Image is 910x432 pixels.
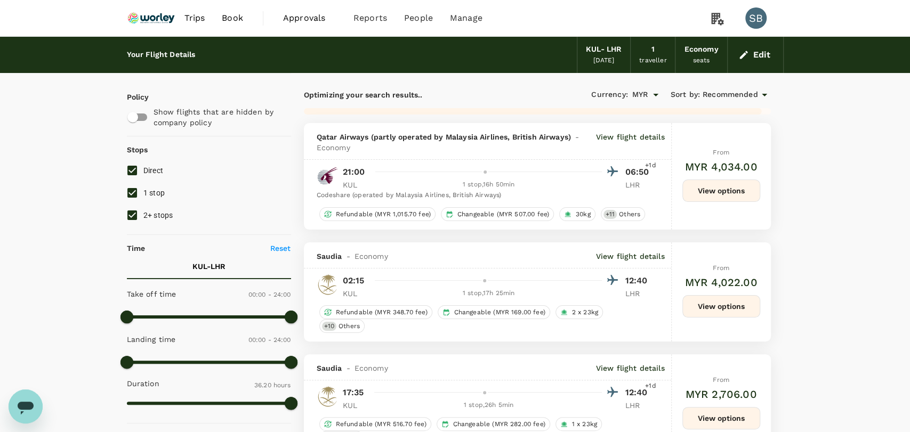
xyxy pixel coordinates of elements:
span: Saudia [317,363,342,373]
span: Reports [353,12,387,25]
p: Landing time [127,334,176,345]
p: LHR [625,288,652,299]
p: KUL [343,288,369,299]
span: + 11 [603,210,617,219]
span: +1d [645,160,656,171]
div: KUL - LHR [586,44,622,55]
span: From [713,149,729,156]
span: 36.20 hours [254,381,291,389]
p: 21:00 [343,166,365,178]
span: 1 x 23kg [568,420,601,429]
div: +11Others [601,207,645,221]
span: Saudia [317,251,342,262]
img: SV [317,386,338,407]
p: LHR [625,180,652,190]
div: Changeable (MYR 169.00 fee) [438,305,550,319]
span: Others [615,210,645,219]
p: Reset [270,243,291,254]
p: 12:40 [625,386,652,399]
div: traveller [639,55,666,66]
div: 30kg [559,207,595,221]
p: View flight details [596,132,665,153]
span: 00:00 - 24:00 [248,291,291,298]
span: Approvals [283,12,336,25]
div: Changeable (MYR 282.00 fee) [437,417,550,431]
span: Trips [184,12,205,25]
p: Take off time [127,289,176,299]
span: - [571,132,583,142]
p: Policy [127,92,136,102]
p: Duration [127,378,159,389]
span: Currency : [591,89,627,101]
span: Changeable (MYR 282.00 fee) [449,420,550,429]
p: KUL [343,180,369,190]
img: SV [317,274,338,295]
div: Changeable (MYR 507.00 fee) [441,207,554,221]
span: Economy [355,363,388,373]
button: View options [682,180,760,202]
span: From [713,376,729,384]
span: Qatar Airways (partly operated by Malaysia Airlines, British Airways) [317,132,571,142]
div: +10Others [319,319,365,333]
span: 2+ stops [143,211,173,219]
button: View options [682,407,760,429]
p: 02:15 [343,274,365,287]
span: Economy [355,251,388,262]
span: Refundable (MYR 348.70 fee) [332,308,432,317]
img: QR [317,165,338,186]
div: [DATE] [593,55,615,66]
p: Optimizing your search results.. [304,89,537,100]
p: View flight details [596,363,665,373]
span: Recommended [703,89,758,101]
div: Refundable (MYR 516.70 fee) [319,417,431,431]
button: Edit [736,46,775,63]
p: 06:50 [625,166,652,178]
div: SB [745,7,767,29]
p: Time [127,243,146,254]
span: 2 x 23kg [568,308,602,317]
span: Changeable (MYR 507.00 fee) [453,210,553,219]
img: Ranhill Worley Sdn Bhd [127,6,176,30]
span: Economy [317,142,350,153]
span: Manage [450,12,482,25]
div: seats [693,55,710,66]
div: Codeshare (operated by Malaysia Airlines, British Airways) [317,190,652,201]
span: - [342,251,354,262]
p: 17:35 [343,386,364,399]
span: Direct [143,166,164,175]
p: KUL [343,400,369,411]
span: Sort by : [671,89,700,101]
span: + 10 [322,322,336,331]
span: - [342,363,354,373]
div: 1 stop , 26h 5min [376,400,602,411]
div: 2 x 23kg [555,305,603,319]
span: People [404,12,433,25]
strong: Stops [127,145,148,154]
div: 1 [651,44,655,55]
span: Book [222,12,243,25]
button: Open [648,87,663,102]
h6: MYR 4,034.00 [685,158,758,175]
p: LHR [625,400,652,411]
iframe: Button to launch messaging window [9,389,43,423]
span: Refundable (MYR 516.70 fee) [332,420,431,429]
span: 1 stop [143,189,165,197]
div: 1 stop , 16h 50min [376,180,602,190]
span: Changeable (MYR 169.00 fee) [450,308,550,317]
div: Your Flight Details [127,49,196,61]
button: View options [682,295,760,317]
p: View flight details [596,251,665,262]
div: 1 stop , 17h 25min [376,288,602,299]
div: Refundable (MYR 1,015.70 fee) [319,207,436,221]
span: Others [334,322,364,331]
span: From [713,264,729,272]
span: Refundable (MYR 1,015.70 fee) [332,210,435,219]
h6: MYR 4,022.00 [685,274,758,291]
span: +1d [645,381,656,392]
h6: MYR 2,706.00 [686,386,757,403]
p: KUL - LHR [192,261,226,272]
span: 00:00 - 24:00 [248,336,291,344]
div: 1 x 23kg [555,417,602,431]
div: Refundable (MYR 348.70 fee) [319,305,432,319]
p: Show flights that are hidden by company policy [154,107,284,128]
